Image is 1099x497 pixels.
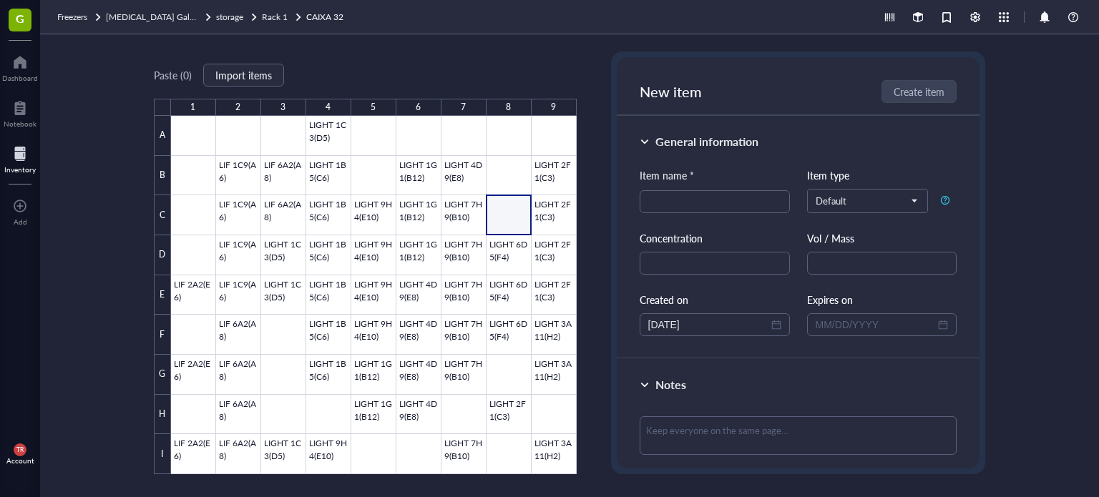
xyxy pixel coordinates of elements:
[306,10,346,24] a: CAIXA 32
[216,10,303,24] a: storageRack 1
[154,235,171,275] div: D
[371,99,376,116] div: 5
[154,195,171,235] div: C
[235,99,240,116] div: 2
[655,376,686,393] div: Notes
[6,456,34,465] div: Account
[154,275,171,315] div: E
[807,167,957,183] div: Item type
[106,11,203,23] span: [MEDICAL_DATA] Galileo
[461,99,466,116] div: 7
[816,195,917,207] span: Default
[551,99,556,116] div: 9
[203,64,284,87] button: Import items
[16,9,24,27] span: G
[262,11,288,23] span: Rack 1
[4,97,36,128] a: Notebook
[215,69,272,81] span: Import items
[816,317,936,333] input: MM/DD/YYYY
[106,10,213,24] a: [MEDICAL_DATA] Galileo
[640,230,790,246] div: Concentration
[154,156,171,196] div: B
[154,434,171,474] div: I
[640,292,790,307] div: Created on
[4,119,36,128] div: Notebook
[807,230,957,246] div: Vol / Mass
[216,11,243,23] span: storage
[648,317,768,333] input: MM/DD/YYYY
[416,99,421,116] div: 6
[2,74,38,82] div: Dashboard
[57,11,87,23] span: Freezers
[640,82,702,102] span: New item
[2,51,38,82] a: Dashboard
[655,133,758,150] div: General information
[4,165,36,174] div: Inventory
[154,64,192,87] button: Paste (0)
[280,99,285,116] div: 3
[807,292,957,307] div: Expires on
[640,167,694,183] div: Item name
[14,217,27,226] div: Add
[154,315,171,355] div: F
[154,395,171,435] div: H
[16,446,24,453] span: TR
[4,142,36,174] a: Inventory
[506,99,511,116] div: 8
[57,10,103,24] a: Freezers
[190,99,195,116] div: 1
[154,355,171,395] div: G
[326,99,331,116] div: 4
[154,116,171,156] div: A
[881,80,957,103] button: Create item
